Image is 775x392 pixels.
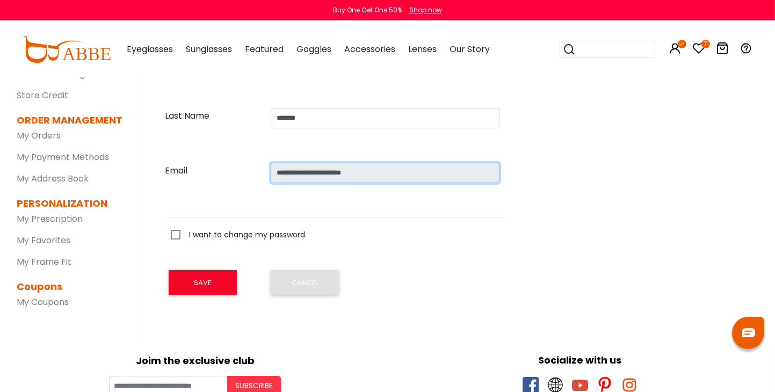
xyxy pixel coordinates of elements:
label: I want to change my password. [171,228,307,242]
dt: PERSONALIZATION [17,196,125,210]
a: My Frame Fit [17,256,72,268]
label: Email [165,163,188,179]
div: Shop now [409,5,442,15]
a: My Coupons [17,296,69,308]
label: Last Name [165,108,210,124]
a: Shop now [404,5,442,14]
span: Goggles [296,43,331,55]
a: CANCEL [267,270,336,295]
img: chat [742,328,755,337]
img: abbeglasses.com [23,36,111,63]
a: My Orders [17,129,61,142]
span: Eyeglasses [127,43,173,55]
span: Accessories [344,43,395,55]
i: 7 [701,40,710,48]
span: Sunglasses [186,43,232,55]
span: Featured [245,43,284,55]
dt: ORDER MANAGEMENT [17,113,125,127]
span: Our Story [450,43,490,55]
a: 7 [693,44,706,56]
dt: Coupons [17,279,125,294]
span: Lenses [408,43,437,55]
a: My Favorites [17,234,71,246]
a: My Address Book [17,172,89,185]
div: Socialize with us [393,353,767,367]
button: CANCEL [271,270,339,295]
a: My Prescription [17,213,83,225]
button: SAVE [169,270,237,295]
a: Store Credit [17,89,69,101]
a: My Payment Methods [17,151,110,163]
div: Joim the exclusive club [8,351,382,368]
div: Buy One Get One 50% [333,5,402,15]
